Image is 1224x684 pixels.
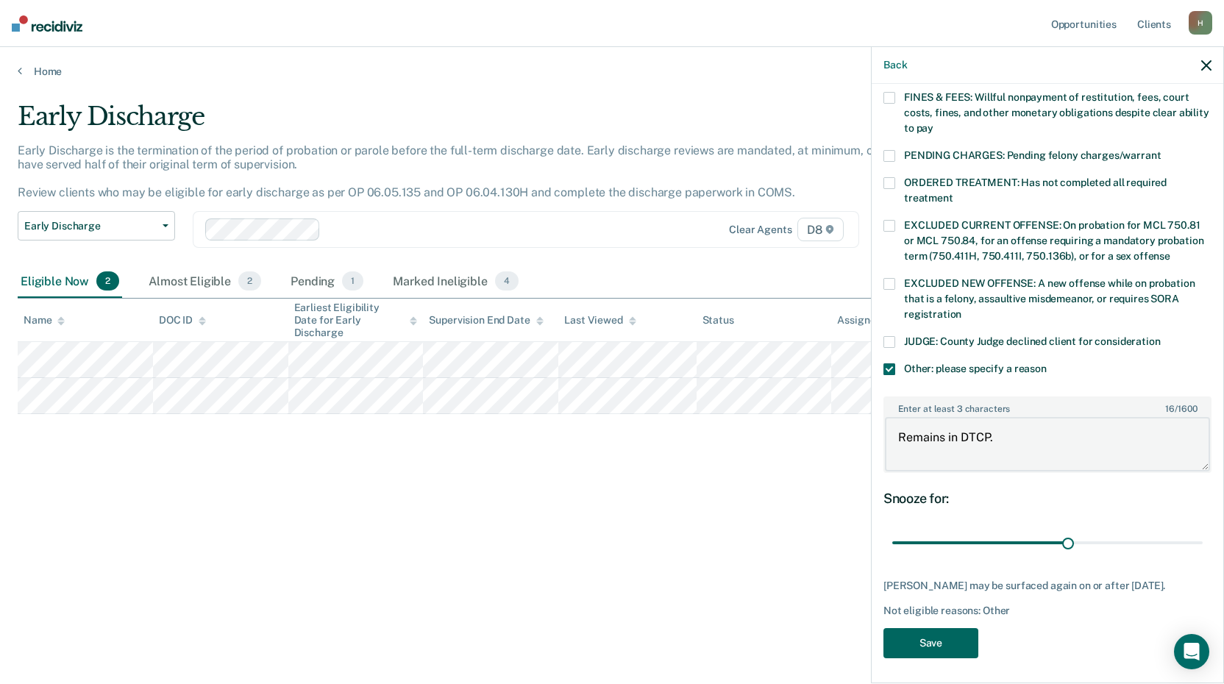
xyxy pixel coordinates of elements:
[146,266,264,298] div: Almost Eligible
[18,143,931,200] p: Early Discharge is the termination of the period of probation or parole before the full-term disc...
[883,59,907,71] button: Back
[883,491,1211,507] div: Snooze for:
[288,266,366,298] div: Pending
[885,417,1210,471] textarea: Remains in DTCP.
[24,220,157,232] span: Early Discharge
[1174,634,1209,669] div: Open Intercom Messenger
[18,65,1206,78] a: Home
[883,580,1211,592] div: [PERSON_NAME] may be surfaced again on or after [DATE].
[883,628,978,658] button: Save
[18,101,936,143] div: Early Discharge
[18,266,122,298] div: Eligible Now
[837,314,906,327] div: Assigned to
[883,605,1211,617] div: Not eligible reasons: Other
[342,271,363,291] span: 1
[159,314,206,327] div: DOC ID
[1189,11,1212,35] div: H
[24,314,65,327] div: Name
[797,218,844,241] span: D8
[885,398,1210,414] label: Enter at least 3 characters
[429,314,543,327] div: Supervision End Date
[1165,404,1175,414] span: 16
[495,271,519,291] span: 4
[702,314,734,327] div: Status
[12,15,82,32] img: Recidiviz
[904,149,1161,161] span: PENDING CHARGES: Pending felony charges/warrant
[904,91,1209,134] span: FINES & FEES: Willful nonpayment of restitution, fees, court costs, fines, and other monetary obl...
[904,177,1167,204] span: ORDERED TREATMENT: Has not completed all required treatment
[904,335,1161,347] span: JUDGE: County Judge declined client for consideration
[294,302,418,338] div: Earliest Eligibility Date for Early Discharge
[1165,404,1197,414] span: / 1600
[729,224,791,236] div: Clear agents
[904,219,1203,262] span: EXCLUDED CURRENT OFFENSE: On probation for MCL 750.81 or MCL 750.84, for an offense requiring a m...
[390,266,522,298] div: Marked Ineligible
[96,271,119,291] span: 2
[238,271,261,291] span: 2
[564,314,636,327] div: Last Viewed
[904,363,1047,374] span: Other: please specify a reason
[904,277,1195,320] span: EXCLUDED NEW OFFENSE: A new offense while on probation that is a felony, assaultive misdemeanor, ...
